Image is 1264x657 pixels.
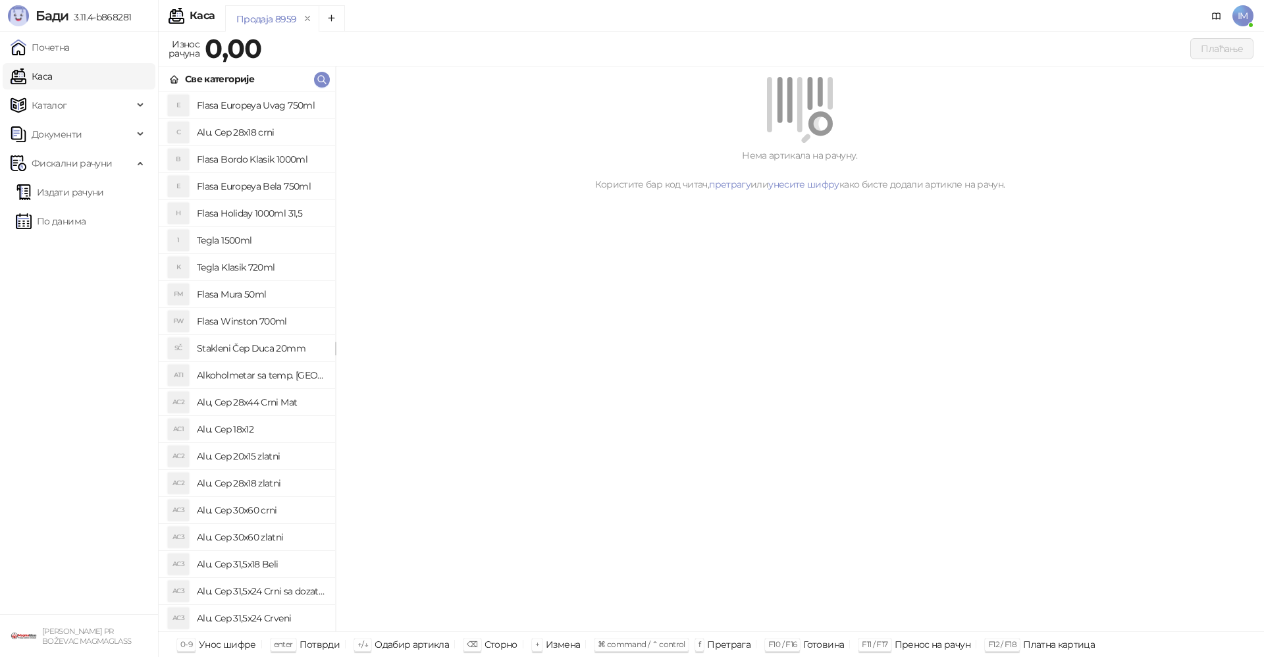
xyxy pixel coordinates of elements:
[274,639,293,649] span: enter
[168,149,189,170] div: B
[168,284,189,305] div: FM
[168,203,189,224] div: H
[68,11,131,23] span: 3.11.4-b868281
[197,338,325,359] h4: Stakleni Čep Duca 20mm
[32,92,67,118] span: Каталог
[698,639,700,649] span: f
[205,32,261,65] strong: 0,00
[168,392,189,413] div: AC2
[862,639,887,649] span: F11 / F17
[352,148,1248,192] div: Нема артикала на рачуну. Користите бар код читач, или како бисте додали артикле на рачун.
[197,500,325,521] h4: Alu. Cep 30x60 crni
[180,639,192,649] span: 0-9
[168,338,189,359] div: SČ
[197,122,325,143] h4: Alu. Cep 28x18 crni
[1206,5,1227,26] a: Документација
[768,639,797,649] span: F10 / F16
[166,36,202,62] div: Износ рачуна
[168,257,189,278] div: K
[16,208,86,234] a: По данима
[197,257,325,278] h4: Tegla Klasik 720ml
[11,63,52,90] a: Каса
[42,627,131,646] small: [PERSON_NAME] PR BOŽEVAC MAGMAGLASS
[168,500,189,521] div: AC3
[168,608,189,629] div: AC3
[159,92,335,631] div: grid
[168,419,189,440] div: AC1
[32,121,82,147] span: Документи
[197,608,325,629] h4: Alu. Cep 31,5x24 Crveni
[168,230,189,251] div: 1
[197,365,325,386] h4: Alkoholmetar sa temp. [GEOGRAPHIC_DATA]
[168,581,189,602] div: AC3
[197,473,325,494] h4: Alu. Cep 28x18 zlatni
[32,150,112,176] span: Фискални рачуни
[190,11,215,21] div: Каса
[803,636,844,653] div: Готовина
[467,639,477,649] span: ⌫
[199,636,256,653] div: Унос шифре
[236,12,296,26] div: Продаја 8959
[11,34,70,61] a: Почетна
[768,178,839,190] a: унесите шифру
[197,176,325,197] h4: Flasa Europeya Bela 750ml
[709,178,750,190] a: претрагу
[168,554,189,575] div: AC3
[168,95,189,116] div: E
[197,554,325,575] h4: Alu. Cep 31,5x18 Beli
[1190,38,1253,59] button: Плаћање
[197,392,325,413] h4: Alu, Cep 28x44 Crni Mat
[197,284,325,305] h4: Flasa Mura 50ml
[185,72,254,86] div: Све категорије
[197,527,325,548] h4: Alu. Cep 30x60 zlatni
[16,179,104,205] a: Издати рачуни
[168,176,189,197] div: E
[546,636,580,653] div: Измена
[197,419,325,440] h4: Alu. Cep 18x12
[197,203,325,224] h4: Flasa Holiday 1000ml 31,5
[168,365,189,386] div: ATI
[168,311,189,332] div: FW
[197,581,325,602] h4: Alu. Cep 31,5x24 Crni sa dozatorom
[168,473,189,494] div: AC2
[299,13,316,24] button: remove
[988,639,1016,649] span: F12 / F18
[36,8,68,24] span: Бади
[197,95,325,116] h4: Flasa Europeya Uvag 750ml
[197,149,325,170] h4: Flasa Bordo Klasik 1000ml
[535,639,539,649] span: +
[11,623,37,649] img: 64x64-companyLogo-1893ffd3-f8d7-40ed-872e-741d608dc9d9.png
[168,446,189,467] div: AC2
[598,639,685,649] span: ⌘ command / ⌃ control
[168,527,189,548] div: AC3
[168,122,189,143] div: C
[375,636,449,653] div: Одабир артикла
[319,5,345,32] button: Add tab
[197,311,325,332] h4: Flasa Winston 700ml
[8,5,29,26] img: Logo
[197,230,325,251] h4: Tegla 1500ml
[895,636,970,653] div: Пренос на рачун
[357,639,368,649] span: ↑/↓
[707,636,750,653] div: Претрага
[197,446,325,467] h4: Alu. Cep 20x15 zlatni
[300,636,340,653] div: Потврди
[1232,5,1253,26] span: IM
[485,636,517,653] div: Сторно
[1023,636,1095,653] div: Платна картица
